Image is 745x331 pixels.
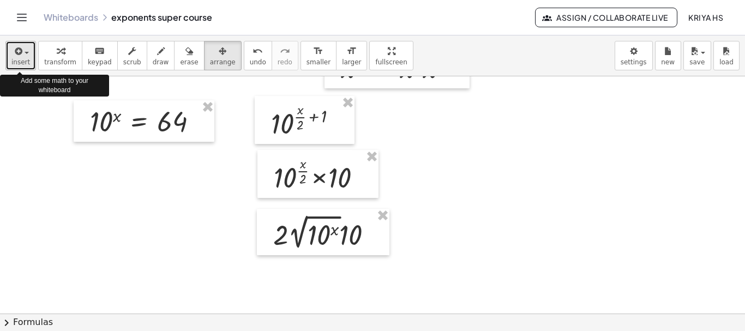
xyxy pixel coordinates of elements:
button: keyboardkeypad [82,41,118,70]
span: larger [342,58,361,66]
button: save [683,41,711,70]
button: undoundo [244,41,272,70]
button: Toggle navigation [13,9,31,26]
span: draw [153,58,169,66]
i: format_size [313,45,323,58]
span: transform [44,58,76,66]
span: arrange [210,58,236,66]
i: redo [280,45,290,58]
button: new [655,41,681,70]
button: transform [38,41,82,70]
button: settings [615,41,653,70]
span: smaller [307,58,331,66]
span: KRIYA HS [688,13,723,22]
span: settings [621,58,647,66]
button: erase [174,41,204,70]
i: undo [253,45,263,58]
span: undo [250,58,266,66]
span: load [719,58,734,66]
span: Assign / Collaborate Live [544,13,668,22]
span: new [661,58,675,66]
span: save [689,58,705,66]
span: scrub [123,58,141,66]
button: format_sizesmaller [301,41,337,70]
span: keypad [88,58,112,66]
i: keyboard [94,45,105,58]
button: format_sizelarger [336,41,367,70]
button: draw [147,41,175,70]
span: erase [180,58,198,66]
a: Whiteboards [44,12,98,23]
button: Assign / Collaborate Live [535,8,677,27]
i: format_size [346,45,357,58]
span: insert [11,58,30,66]
button: arrange [204,41,242,70]
button: redoredo [272,41,298,70]
button: scrub [117,41,147,70]
button: load [713,41,740,70]
span: fullscreen [375,58,407,66]
button: KRIYA HS [680,8,732,27]
span: redo [278,58,292,66]
button: fullscreen [369,41,413,70]
button: insert [5,41,36,70]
